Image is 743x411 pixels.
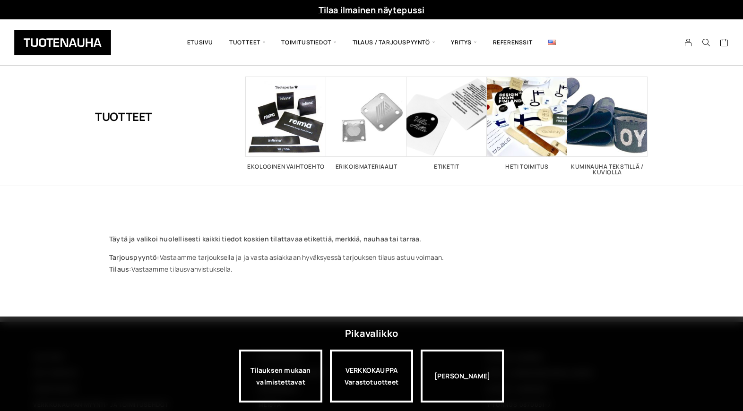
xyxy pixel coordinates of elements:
[246,164,326,170] h2: Ekologinen vaihtoehto
[239,350,322,402] a: Tilauksen mukaan valmistettavat
[345,26,443,59] span: Tilaus / Tarjouspyyntö
[421,350,504,402] div: [PERSON_NAME]
[330,350,413,402] a: VERKKOKAUPPAVarastotuotteet
[345,325,398,342] div: Pikavalikko
[14,30,111,55] img: Tuotenauha Oy
[246,77,326,170] a: Visit product category Ekologinen vaihtoehto
[326,164,406,170] h2: Erikoismateriaalit
[567,77,648,175] a: Visit product category Kuminauha tekstillä / kuviolla
[487,164,567,170] h2: Heti toimitus
[406,77,487,170] a: Visit product category Etiketit
[109,251,634,275] p: Vastaamme tarjouksella ja ja vasta asiakkaan hyväksyessä tarjouksen tilaus astuu voimaan. Vastaam...
[109,265,131,274] strong: Tilaus:
[319,4,425,16] a: Tilaa ilmainen näytepussi
[109,234,421,243] strong: Täytä ja valikoi huolellisesti kaikki tiedot koskien tilattavaa etikettiä, merkkiä, nauhaa tai ta...
[109,253,160,262] strong: Tarjouspyyntö:
[679,38,698,47] a: My Account
[567,164,648,175] h2: Kuminauha tekstillä / kuviolla
[179,26,221,59] a: Etusivu
[95,77,152,157] h1: Tuotteet
[273,26,344,59] span: Toimitustiedot
[330,350,413,402] div: VERKKOKAUPPA Varastotuotteet
[326,77,406,170] a: Visit product category Erikoismateriaalit
[548,40,556,45] img: English
[487,77,567,170] a: Visit product category Heti toimitus
[406,164,487,170] h2: Etiketit
[443,26,484,59] span: Yritys
[485,26,541,59] a: Referenssit
[221,26,273,59] span: Tuotteet
[697,38,715,47] button: Search
[720,38,729,49] a: Cart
